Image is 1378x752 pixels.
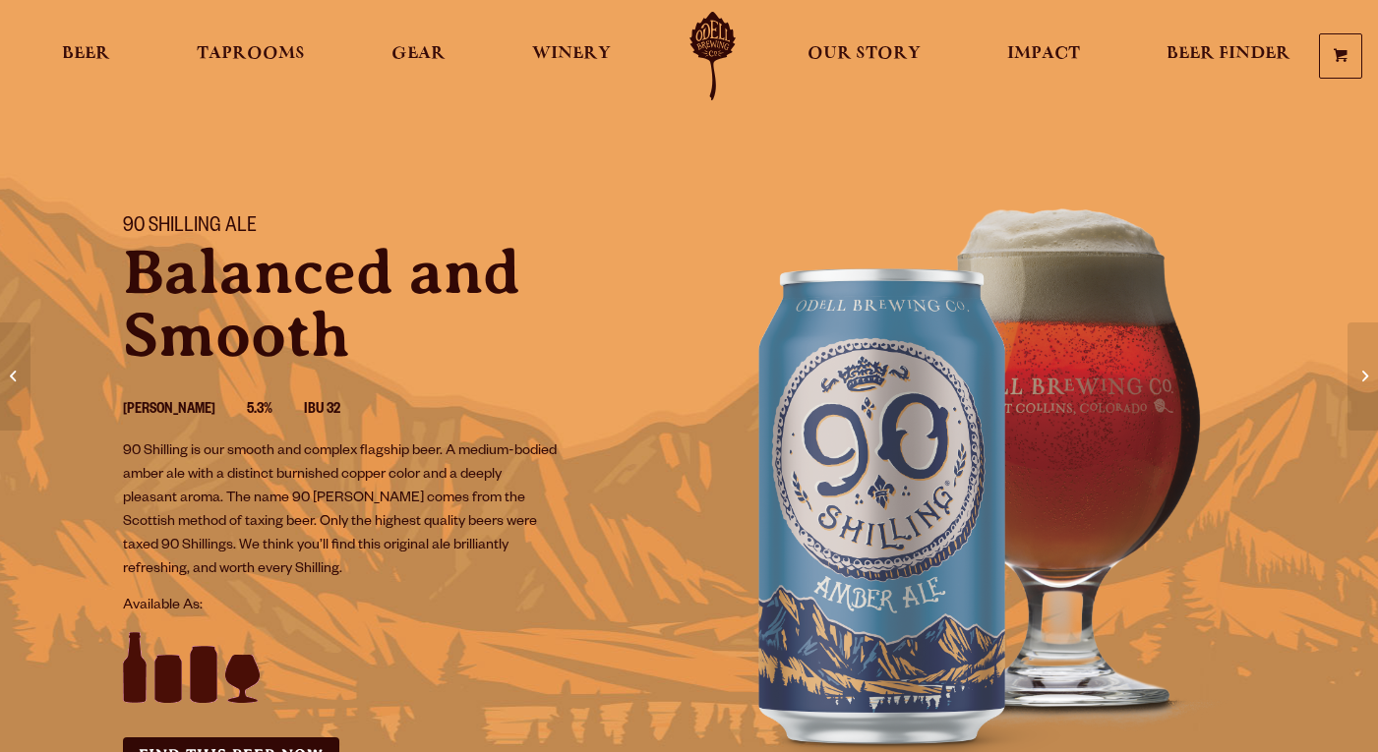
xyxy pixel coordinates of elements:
[808,46,921,62] span: Our Story
[49,12,123,100] a: Beer
[184,12,318,100] a: Taprooms
[1167,46,1290,62] span: Beer Finder
[795,12,933,100] a: Our Story
[676,12,749,100] a: Odell Home
[123,215,666,241] h1: 90 Shilling Ale
[123,595,666,618] p: Available As:
[62,46,110,62] span: Beer
[123,241,666,367] p: Balanced and Smooth
[532,46,611,62] span: Winery
[379,12,458,100] a: Gear
[519,12,624,100] a: Winery
[1007,46,1080,62] span: Impact
[123,440,558,582] p: 90 Shilling is our smooth and complex flagship beer. A medium-bodied amber ale with a distinct bu...
[1154,12,1303,100] a: Beer Finder
[304,398,372,424] li: IBU 32
[123,398,247,424] li: [PERSON_NAME]
[197,46,305,62] span: Taprooms
[247,398,304,424] li: 5.3%
[391,46,446,62] span: Gear
[994,12,1093,100] a: Impact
